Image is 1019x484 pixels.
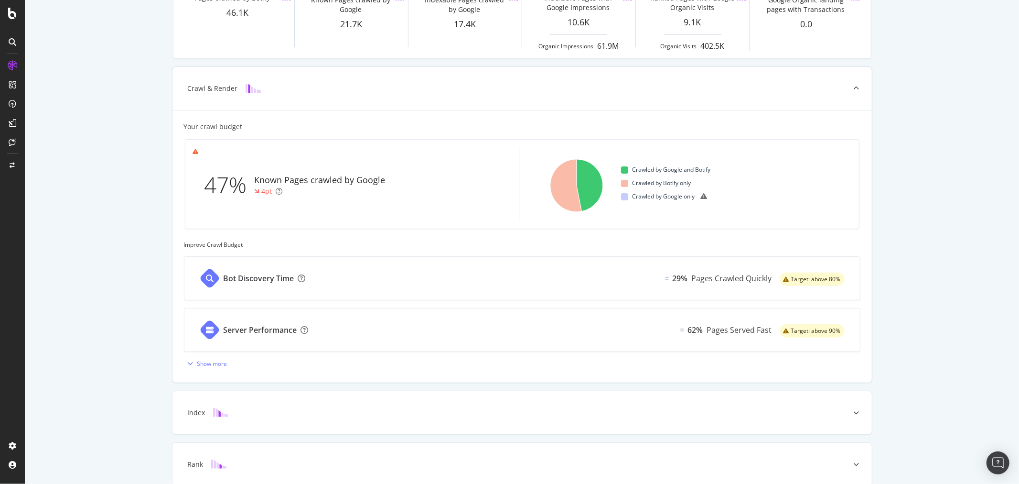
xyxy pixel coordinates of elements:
div: Organic Impressions [538,42,593,50]
div: Index [188,408,205,418]
div: Server Performance [224,325,297,336]
img: block-icon [213,408,228,417]
div: 21.7K [295,18,408,31]
a: Bot Discovery TimeEqual29%Pages Crawled Quicklywarning label [184,256,860,300]
div: warning label [780,273,845,286]
div: Known Pages crawled by Google [255,174,386,187]
div: 61.9M [597,41,619,52]
div: Pages Crawled Quickly [692,273,772,284]
span: Crawled by Google and Botify [632,164,710,176]
img: block-icon [211,460,226,469]
a: Server PerformanceEqual62%Pages Served Fastwarning label [184,308,860,352]
img: block-icon [246,84,261,93]
div: Your crawl budget [184,122,243,132]
div: 17.4K [408,18,522,31]
span: Target: above 90% [791,328,841,334]
div: warning label [780,324,845,338]
div: 47% [204,169,255,201]
img: Equal [680,329,684,331]
span: Target: above 80% [791,276,841,282]
div: Pages Served Fast [707,325,772,336]
div: 29% [673,273,688,284]
div: Open Intercom Messenger [987,451,1009,474]
img: Equal [665,277,669,280]
span: Crawled by Google only [632,191,695,202]
button: Show more [184,356,227,371]
div: 46.1K [181,7,294,19]
div: Improve Crawl Budget [184,241,860,249]
div: Rank [188,460,204,469]
div: 10.6K [522,16,635,29]
svg: A chart. [547,147,606,221]
span: Crawled by Botify only [632,177,691,189]
div: 62% [688,325,703,336]
div: Show more [197,360,227,368]
div: Bot Discovery Time [224,273,294,284]
div: 4pt [262,187,272,196]
div: Crawl & Render [188,84,238,93]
